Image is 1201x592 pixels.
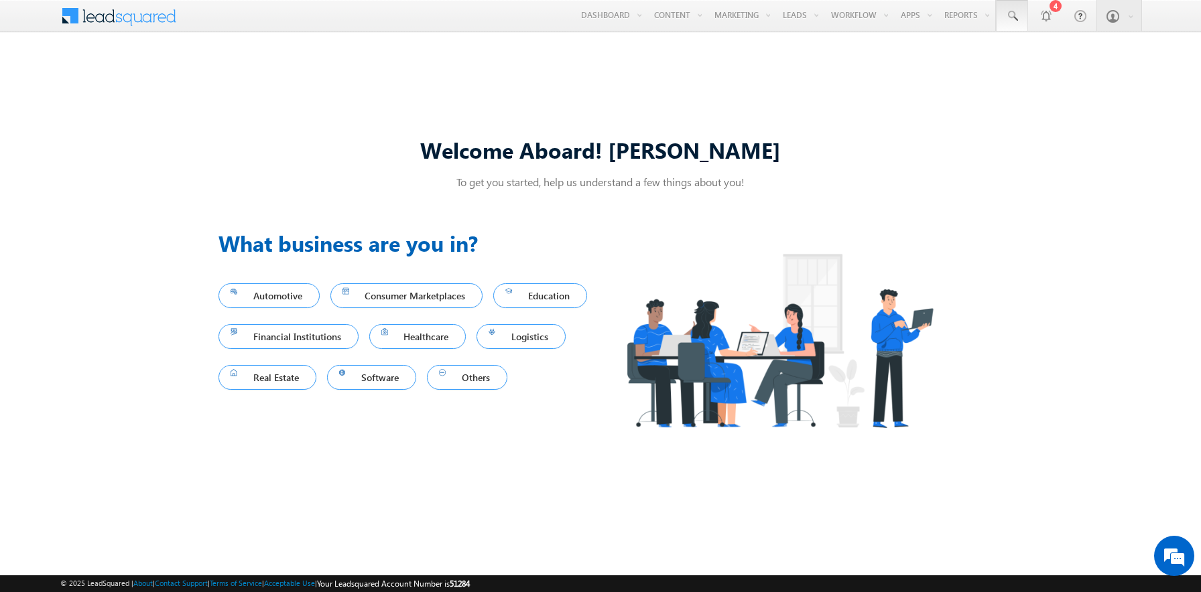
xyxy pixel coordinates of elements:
[133,579,153,587] a: About
[231,287,308,305] span: Automotive
[231,327,346,346] span: Financial Institutions
[210,579,262,587] a: Terms of Service
[439,368,495,386] span: Others
[218,135,983,164] div: Welcome Aboard! [PERSON_NAME]
[218,175,983,189] p: To get you started, help us understand a few things about you!
[317,579,470,589] span: Your Leadsquared Account Number is
[489,327,554,346] span: Logistics
[218,227,600,259] h3: What business are you in?
[231,368,304,386] span: Real Estate
[264,579,315,587] a: Acceptable Use
[342,287,471,305] span: Consumer Marketplaces
[155,579,208,587] a: Contact Support
[381,327,454,346] span: Healthcare
[505,287,575,305] span: Education
[339,368,405,386] span: Software
[450,579,470,589] span: 51284
[60,577,470,590] span: © 2025 LeadSquared | | | | |
[600,227,958,454] img: Industry.png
